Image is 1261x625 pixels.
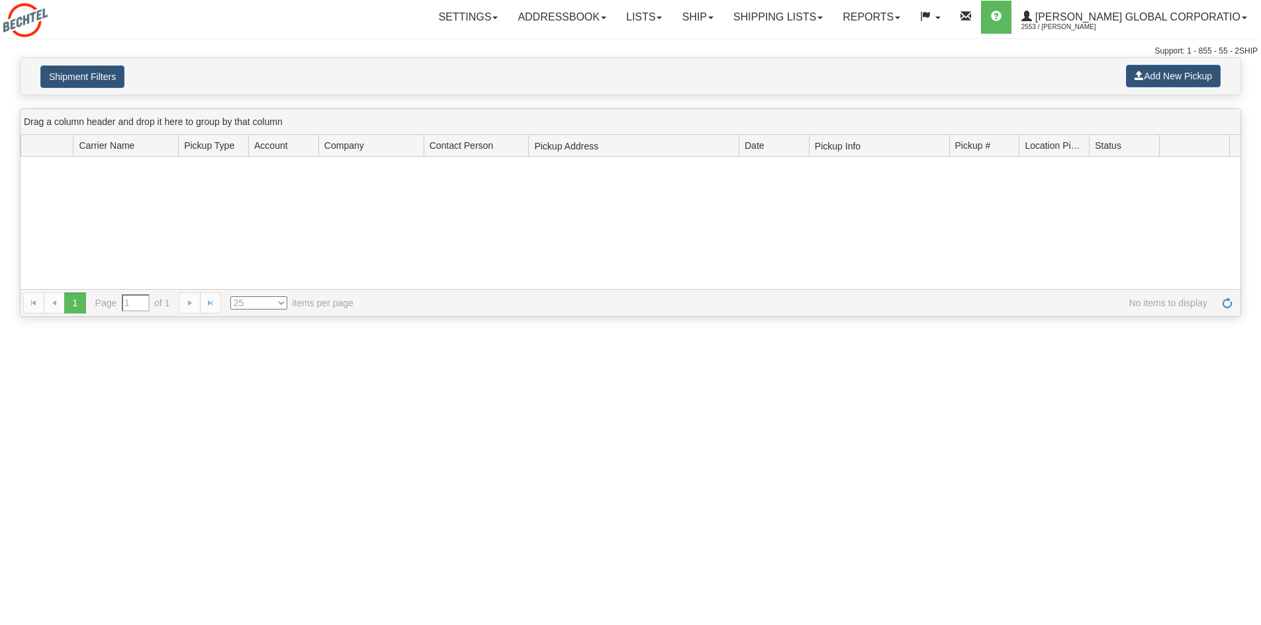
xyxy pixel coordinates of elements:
a: [PERSON_NAME] Global Corporatio 2553 / [PERSON_NAME] [1011,1,1257,34]
span: Company [324,139,364,152]
a: Ship [672,1,723,34]
a: Addressbook [508,1,616,34]
span: Contact Person [430,139,494,152]
a: Reports [833,1,910,34]
button: Shipment Filters [40,65,124,88]
span: Pickup Address [534,136,739,156]
span: Pickup Type [184,139,234,152]
a: Lists [616,1,672,34]
span: Date [745,139,765,152]
a: Shipping lists [724,1,833,34]
span: Carrier Name [79,139,134,152]
span: items per page [230,296,353,310]
span: Pickup # [955,139,991,152]
span: 2553 / [PERSON_NAME] [1021,21,1121,34]
span: Location Pickup [1025,139,1084,152]
span: [PERSON_NAME] Global Corporatio [1032,11,1240,22]
a: Refresh [1217,292,1238,313]
span: Pickup Info [815,136,949,156]
img: logo2553.jpg [3,3,48,37]
div: grid grouping header [21,109,1240,135]
span: Status [1095,139,1121,152]
span: 1 [64,292,85,313]
button: Add New Pickup [1126,65,1221,87]
span: Account [254,139,288,152]
div: Support: 1 - 855 - 55 - 2SHIP [3,46,1258,57]
a: Settings [428,1,508,34]
span: Page of 1 [95,294,170,312]
span: No items to display [372,296,1207,310]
